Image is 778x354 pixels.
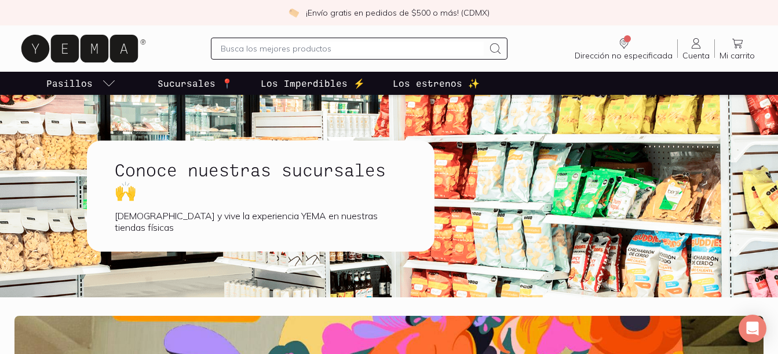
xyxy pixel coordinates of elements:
a: Sucursales 📍 [155,72,235,95]
img: check [288,8,299,18]
a: pasillo-todos-link [44,72,118,95]
a: Dirección no especificada [570,36,677,61]
p: Los Imperdibles ⚡️ [261,76,365,90]
p: Sucursales 📍 [158,76,233,90]
p: ¡Envío gratis en pedidos de $500 o más! (CDMX) [306,7,490,19]
a: Mi carrito [715,36,759,61]
p: Pasillos [46,76,93,90]
span: Mi carrito [719,50,755,61]
p: Los estrenos ✨ [393,76,480,90]
div: Open Intercom Messenger [739,315,766,342]
a: Cuenta [678,36,714,61]
a: Los Imperdibles ⚡️ [258,72,367,95]
span: Cuenta [682,50,710,61]
div: [DEMOGRAPHIC_DATA] y vive la experiencia YEMA en nuestras tiendas físicas [115,210,407,233]
h1: Conoce nuestras sucursales 🙌 [115,159,407,201]
a: Conoce nuestras sucursales 🙌[DEMOGRAPHIC_DATA] y vive la experiencia YEMA en nuestras tiendas fís... [87,141,472,252]
input: Busca los mejores productos [221,42,484,56]
a: Los estrenos ✨ [390,72,482,95]
span: Dirección no especificada [575,50,673,61]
